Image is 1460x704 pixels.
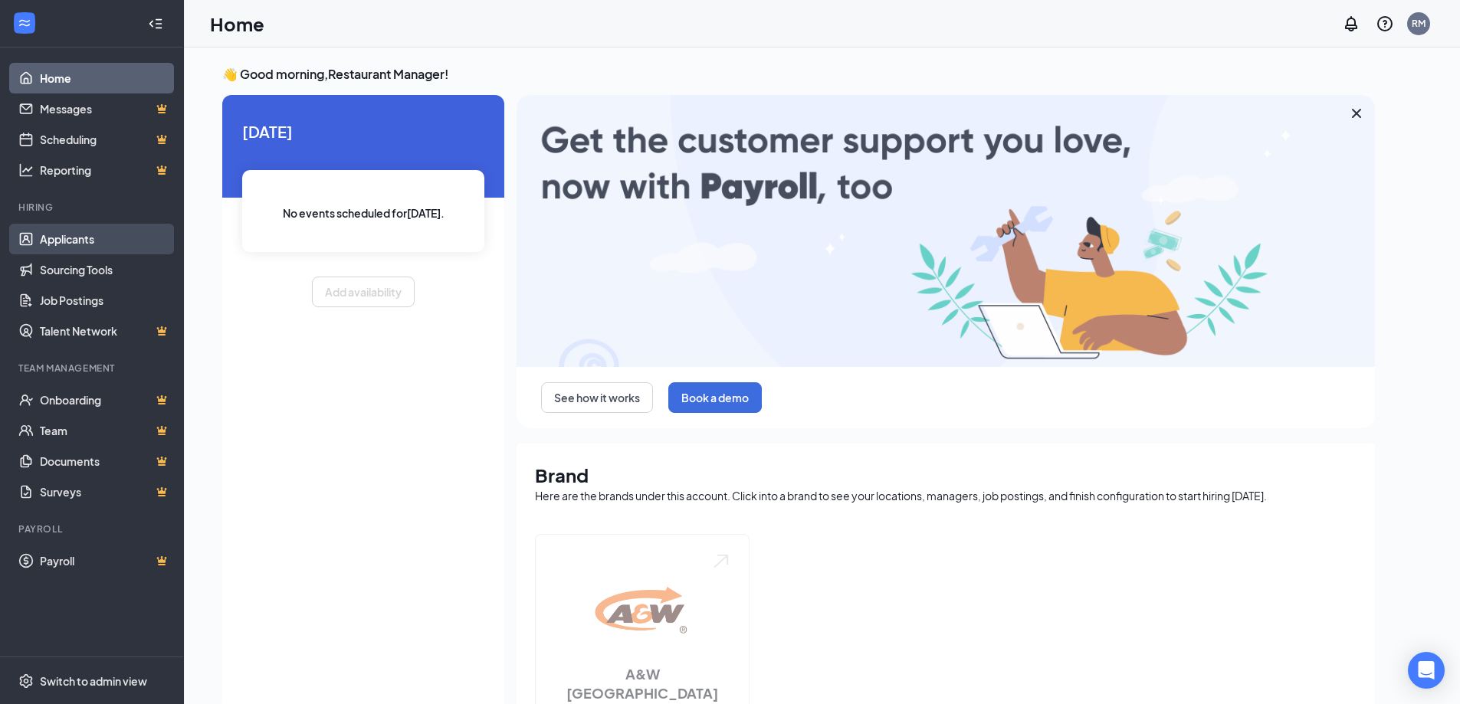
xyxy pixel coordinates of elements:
svg: WorkstreamLogo [17,15,32,31]
a: TeamCrown [40,415,171,446]
div: Open Intercom Messenger [1408,652,1445,689]
a: Home [40,63,171,93]
h1: Home [210,11,264,37]
svg: QuestionInfo [1376,15,1394,33]
a: OnboardingCrown [40,385,171,415]
a: DocumentsCrown [40,446,171,476]
button: Book a demo [668,382,762,413]
a: MessagesCrown [40,93,171,124]
div: Hiring [18,201,168,214]
div: Switch to admin view [40,673,147,689]
a: PayrollCrown [40,545,171,576]
h3: 👋 Good morning, Restaurant Manager ! [222,66,1375,83]
div: Team Management [18,362,168,375]
a: SchedulingCrown [40,124,171,155]
a: Sourcing Tools [40,254,171,285]
a: SurveysCrown [40,476,171,507]
svg: Cross [1347,104,1366,123]
span: No events scheduled for [DATE] . [283,205,445,221]
a: Applicants [40,224,171,254]
button: See how it works [541,382,653,413]
div: Payroll [18,522,168,535]
a: Job Postings [40,285,171,316]
svg: Collapse [148,16,163,31]
div: Here are the brands under this account. Click into a brand to see your locations, managers, job p... [535,488,1357,503]
span: [DATE] [242,120,484,143]
a: ReportingCrown [40,155,171,185]
div: RM [1412,17,1426,30]
svg: Notifications [1342,15,1360,33]
svg: Settings [18,673,34,689]
a: Talent NetworkCrown [40,316,171,346]
img: payroll-large.gif [517,95,1375,367]
h1: Brand [535,462,1357,488]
